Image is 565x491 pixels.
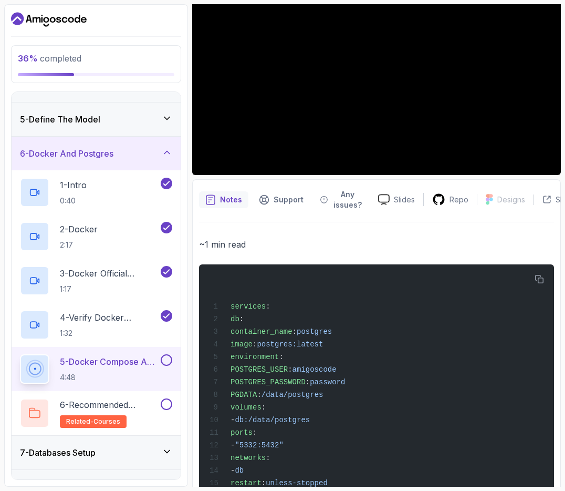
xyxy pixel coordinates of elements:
[60,284,159,294] p: 1:17
[310,378,345,386] span: password
[60,328,159,339] p: 1:32
[370,194,423,205] a: Slides
[60,372,159,383] p: 4:48
[231,403,261,412] span: volumes
[60,267,159,280] p: 3 - Docker Official Website
[424,193,477,206] a: Repo
[18,53,38,64] span: 36 %
[20,398,172,428] button: 6-Recommended Coursesrelated-courses
[231,428,253,437] span: ports
[20,113,100,126] h3: 5 - Define The Model
[449,195,468,205] p: Repo
[231,466,235,475] span: -
[253,428,257,437] span: :
[235,466,244,475] span: db
[235,416,310,424] span: db:/data/postgres
[314,186,370,213] button: Feedback button
[20,354,172,384] button: 5-Docker Compose And Postgres4:48
[231,416,235,424] span: -
[332,189,363,210] p: Any issues?
[306,378,310,386] span: :
[231,454,266,462] span: networks
[60,196,87,206] p: 0:40
[253,340,257,349] span: :
[60,179,87,191] p: 1 - Intro
[292,328,297,336] span: :
[257,340,323,349] span: postgres:latest
[261,403,266,412] span: :
[12,103,181,136] button: 5-Define The Model
[297,328,332,336] span: postgres
[231,441,235,449] span: -
[231,391,257,399] span: PGDATA
[66,417,120,426] span: related-courses
[20,178,172,207] button: 1-Intro0:40
[231,328,292,336] span: container_name
[235,441,283,449] span: "5332:5432"
[274,195,304,205] p: Support
[20,266,172,295] button: 3-Docker Official Website1:17
[257,391,261,399] span: :
[12,436,181,469] button: 7-Databases Setup
[60,240,98,250] p: 2:17
[12,137,181,170] button: 6-Docker And Postgres
[292,365,337,374] span: amigoscode
[11,11,87,28] a: Dashboard
[288,365,292,374] span: :
[199,186,248,213] button: notes button
[20,147,113,160] h3: 6 - Docker And Postgres
[231,479,261,487] span: restart
[239,315,244,323] span: :
[497,195,525,205] p: Designs
[261,479,266,487] span: :
[60,355,159,368] p: 5 - Docker Compose And Postgres
[253,186,310,213] button: Support button
[20,222,172,251] button: 2-Docker2:17
[266,479,328,487] span: unless-stopped
[261,391,323,399] span: /data/postgres
[60,311,159,324] p: 4 - Verify Docker Installation
[231,353,279,361] span: environment
[231,365,288,374] span: POSTGRES_USER
[279,353,283,361] span: :
[266,302,270,311] span: :
[231,340,253,349] span: image
[60,223,98,236] p: 2 - Docker
[266,454,270,462] span: :
[20,310,172,340] button: 4-Verify Docker Installation1:32
[60,398,159,411] p: 6 - Recommended Courses
[199,237,554,252] p: ~1 min read
[220,195,242,205] p: Notes
[231,302,266,311] span: services
[18,53,81,64] span: completed
[231,378,306,386] span: POSTGRES_PASSWORD
[231,315,239,323] span: db
[394,195,415,205] p: Slides
[20,446,96,459] h3: 7 - Databases Setup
